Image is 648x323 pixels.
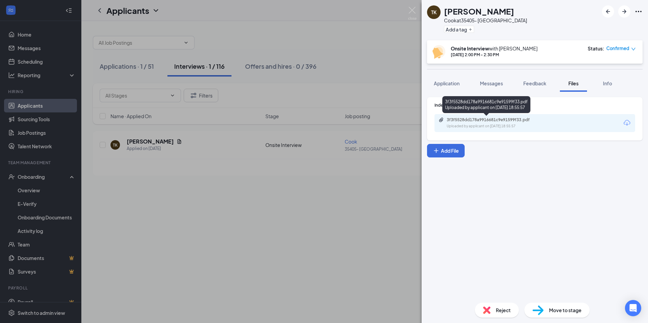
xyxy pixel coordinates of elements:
button: ArrowLeftNew [602,5,614,18]
svg: Plus [468,27,472,31]
span: Application [434,80,460,86]
div: Cook at 35405- [GEOGRAPHIC_DATA] [444,17,527,24]
div: Status : [588,45,604,52]
h1: [PERSON_NAME] [444,5,514,17]
span: Feedback [523,80,546,86]
span: Confirmed [606,45,629,52]
div: Uploaded by applicant on [DATE] 18:55:57 [447,124,548,129]
span: Reject [496,306,511,314]
svg: Download [623,119,631,127]
b: Onsite Interview [451,45,489,51]
button: PlusAdd a tag [444,26,474,33]
span: Move to stage [549,306,582,314]
span: Files [568,80,579,86]
span: down [631,47,636,51]
svg: ArrowRight [620,7,628,16]
div: Indeed Resume [434,102,635,108]
div: 3f3f5528dd178a9916681c9e91599f33.pdf Uploaded by applicant on [DATE] 18:55:57 [442,96,530,113]
div: 3f3f5528dd178a9916681c9e91599f33.pdf [447,117,542,123]
button: Add FilePlus [427,144,465,157]
div: TK [431,9,437,16]
a: Paperclip3f3f5528dd178a9916681c9e91599f33.pdfUploaded by applicant on [DATE] 18:55:57 [439,117,548,129]
div: with [PERSON_NAME] [451,45,538,52]
svg: Ellipses [634,7,643,16]
span: Messages [480,80,503,86]
svg: ArrowLeftNew [604,7,612,16]
svg: Plus [433,147,440,154]
svg: Paperclip [439,117,444,123]
span: Info [603,80,612,86]
div: Open Intercom Messenger [625,300,641,316]
div: [DATE] 2:00 PM - 2:30 PM [451,52,538,58]
button: ArrowRight [618,5,630,18]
